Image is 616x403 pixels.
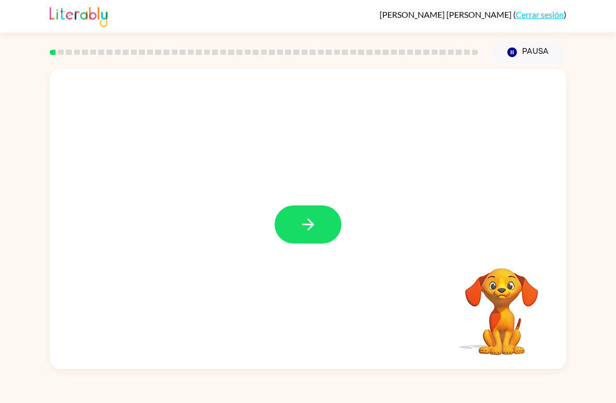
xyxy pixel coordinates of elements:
span: [PERSON_NAME] [PERSON_NAME] [380,9,513,19]
img: Literably [50,4,108,27]
div: ( ) [380,9,566,19]
video: Tu navegador debe admitir la reproducción de archivos .mp4 para usar Literably. Intenta usar otro... [449,252,554,356]
button: Pausa [491,40,566,64]
a: Cerrar sesión [516,9,564,19]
